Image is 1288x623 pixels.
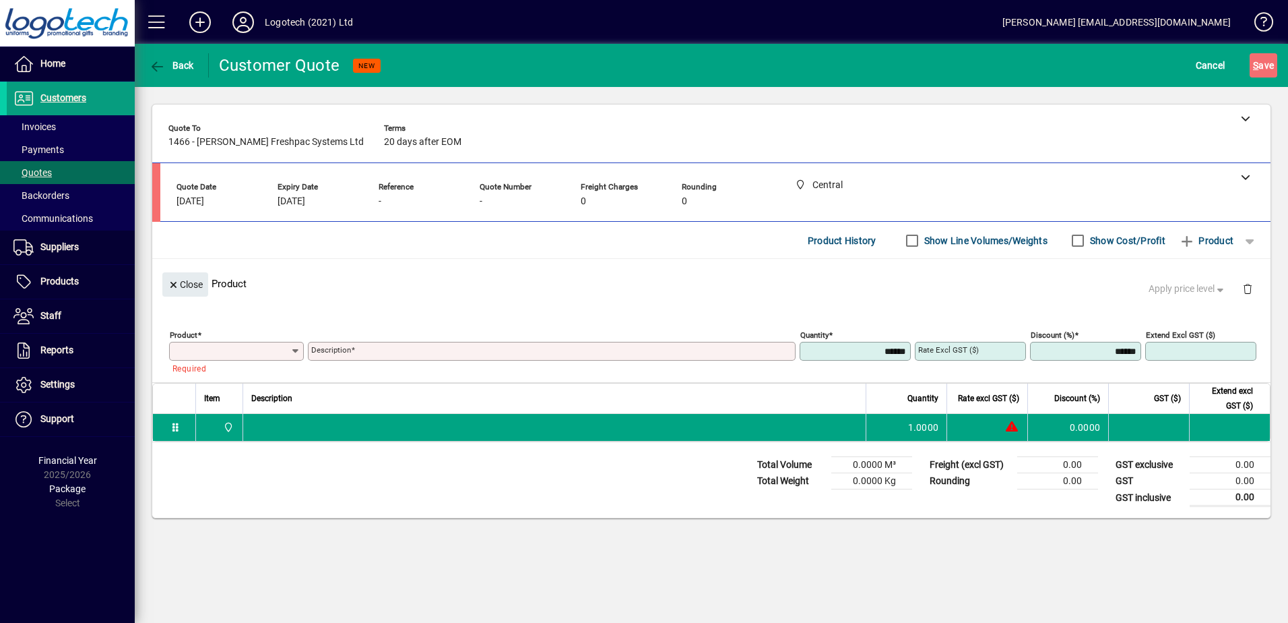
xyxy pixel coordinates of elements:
[1253,60,1258,71] span: S
[168,274,203,296] span: Close
[1231,272,1264,305] button: Delete
[1192,53,1229,78] button: Cancel
[908,421,939,434] span: 1.0000
[1198,384,1253,413] span: Extend excl GST ($)
[1231,283,1264,295] app-page-header-button: Delete
[168,137,364,148] span: 1466 - [PERSON_NAME] Freshpac Systems Ltd
[7,265,135,299] a: Products
[40,345,73,355] span: Reports
[219,55,340,76] div: Customer Quote
[7,334,135,367] a: Reports
[923,457,1017,473] td: Freight (excl GST)
[682,196,687,207] span: 0
[251,391,292,406] span: Description
[922,234,1048,247] label: Show Line Volumes/Weights
[1109,457,1190,473] td: GST exclusive
[1017,473,1098,489] td: 0.00
[1143,277,1232,301] button: Apply price level
[800,330,829,340] mat-label: Quantity
[1109,473,1190,489] td: GST
[311,345,351,355] mat-label: Description
[135,53,209,78] app-page-header-button: Back
[750,473,831,489] td: Total Weight
[1031,330,1074,340] mat-label: Discount (%)
[13,121,56,132] span: Invoices
[1027,414,1108,441] td: 0.0000
[480,196,482,207] span: -
[149,60,194,71] span: Back
[1196,55,1225,76] span: Cancel
[7,368,135,402] a: Settings
[1244,3,1271,47] a: Knowledge Base
[146,53,197,78] button: Back
[13,144,64,155] span: Payments
[1190,473,1270,489] td: 0.00
[38,455,97,466] span: Financial Year
[7,403,135,436] a: Support
[831,457,912,473] td: 0.0000 M³
[13,167,52,178] span: Quotes
[172,361,293,375] mat-error: Required
[278,196,305,207] span: [DATE]
[265,11,353,33] div: Logotech (2021) Ltd
[831,473,912,489] td: 0.0000 Kg
[40,92,86,103] span: Customers
[918,345,979,355] mat-label: Rate excl GST ($)
[49,483,86,494] span: Package
[170,330,197,340] mat-label: Product
[1054,391,1100,406] span: Discount (%)
[379,196,381,207] span: -
[13,190,69,201] span: Backorders
[1149,282,1227,296] span: Apply price level
[40,379,75,390] span: Settings
[1017,457,1098,473] td: 0.00
[384,137,461,148] span: 20 days after EOM
[958,391,1019,406] span: Rate excl GST ($)
[220,420,235,435] span: Central
[152,259,1270,308] div: Product
[358,61,375,70] span: NEW
[7,299,135,333] a: Staff
[1253,55,1274,76] span: ave
[40,58,65,69] span: Home
[40,276,79,287] span: Products
[13,213,93,224] span: Communications
[1190,457,1270,473] td: 0.00
[923,473,1017,489] td: Rounding
[907,391,938,406] span: Quantity
[750,457,831,473] td: Total Volume
[7,184,135,207] a: Backorders
[581,196,586,207] span: 0
[40,241,79,252] span: Suppliers
[7,207,135,230] a: Communications
[1154,391,1181,406] span: GST ($)
[7,231,135,264] a: Suppliers
[7,161,135,184] a: Quotes
[1109,489,1190,506] td: GST inclusive
[7,47,135,81] a: Home
[222,10,265,34] button: Profile
[40,413,74,424] span: Support
[1002,11,1231,33] div: [PERSON_NAME] [EMAIL_ADDRESS][DOMAIN_NAME]
[159,278,212,290] app-page-header-button: Close
[808,230,876,251] span: Product History
[1190,489,1270,506] td: 0.00
[204,391,220,406] span: Item
[40,310,61,321] span: Staff
[7,138,135,161] a: Payments
[1087,234,1165,247] label: Show Cost/Profit
[162,272,208,297] button: Close
[802,229,882,253] button: Product History
[176,196,204,207] span: [DATE]
[7,115,135,138] a: Invoices
[1146,330,1215,340] mat-label: Extend excl GST ($)
[179,10,222,34] button: Add
[1250,53,1277,78] button: Save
